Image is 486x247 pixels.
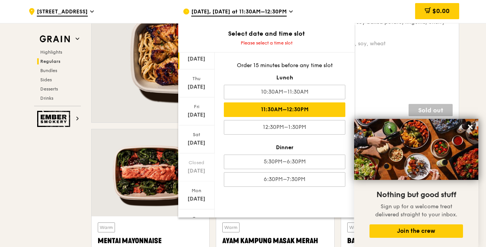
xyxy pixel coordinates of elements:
[224,74,345,82] div: Lunch
[179,104,213,110] div: Fri
[179,111,213,119] div: [DATE]
[179,188,213,194] div: Mon
[347,235,453,246] div: Basil Thunder Tea Rice
[179,167,213,175] div: [DATE]
[179,76,213,82] div: Thu
[376,190,456,199] span: Nothing but good stuff
[224,172,345,187] div: 6:30PM–7:30PM
[179,139,213,147] div: [DATE]
[369,224,463,238] button: Join the crew
[178,40,355,46] div: Please select a time slot
[222,235,328,246] div: Ayam Kampung Masak Merah
[179,195,213,203] div: [DATE]
[179,216,213,222] div: Tue
[37,111,72,127] img: Ember Smokery web logo
[40,96,53,101] span: Drinks
[179,83,213,91] div: [DATE]
[464,121,476,133] button: Close
[409,104,453,116] div: Sold out
[224,102,345,117] div: 11:30AM–12:30PM
[37,8,88,16] span: [STREET_ADDRESS]
[37,32,72,46] img: Grain web logo
[281,40,453,48] div: high protein, contains allium, soy, wheat
[354,119,478,180] img: DSC07876-Edit02-Large.jpeg
[224,155,345,169] div: 5:30PM–6:30PM
[179,160,213,166] div: Closed
[40,49,62,55] span: Highlights
[224,85,345,99] div: 10:30AM–11:30AM
[191,8,287,16] span: [DATE], [DATE] at 11:30AM–12:30PM
[178,29,355,38] div: Select date and time slot
[222,222,240,232] div: Warm
[40,59,61,64] span: Regulars
[40,68,57,73] span: Bundles
[432,7,450,15] span: $0.00
[375,203,457,218] span: Sign up for a welcome treat delivered straight to your inbox.
[224,120,345,135] div: 12:30PM–1:30PM
[40,77,52,82] span: Sides
[281,18,453,34] div: house-blend mustard, maple soy baked potato, linguine, cherry tomato
[179,55,213,63] div: [DATE]
[40,86,58,92] span: Desserts
[224,62,345,69] div: Order 15 minutes before any time slot
[224,144,345,151] div: Dinner
[179,132,213,138] div: Sat
[347,222,364,232] div: Warm
[98,222,115,232] div: Warm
